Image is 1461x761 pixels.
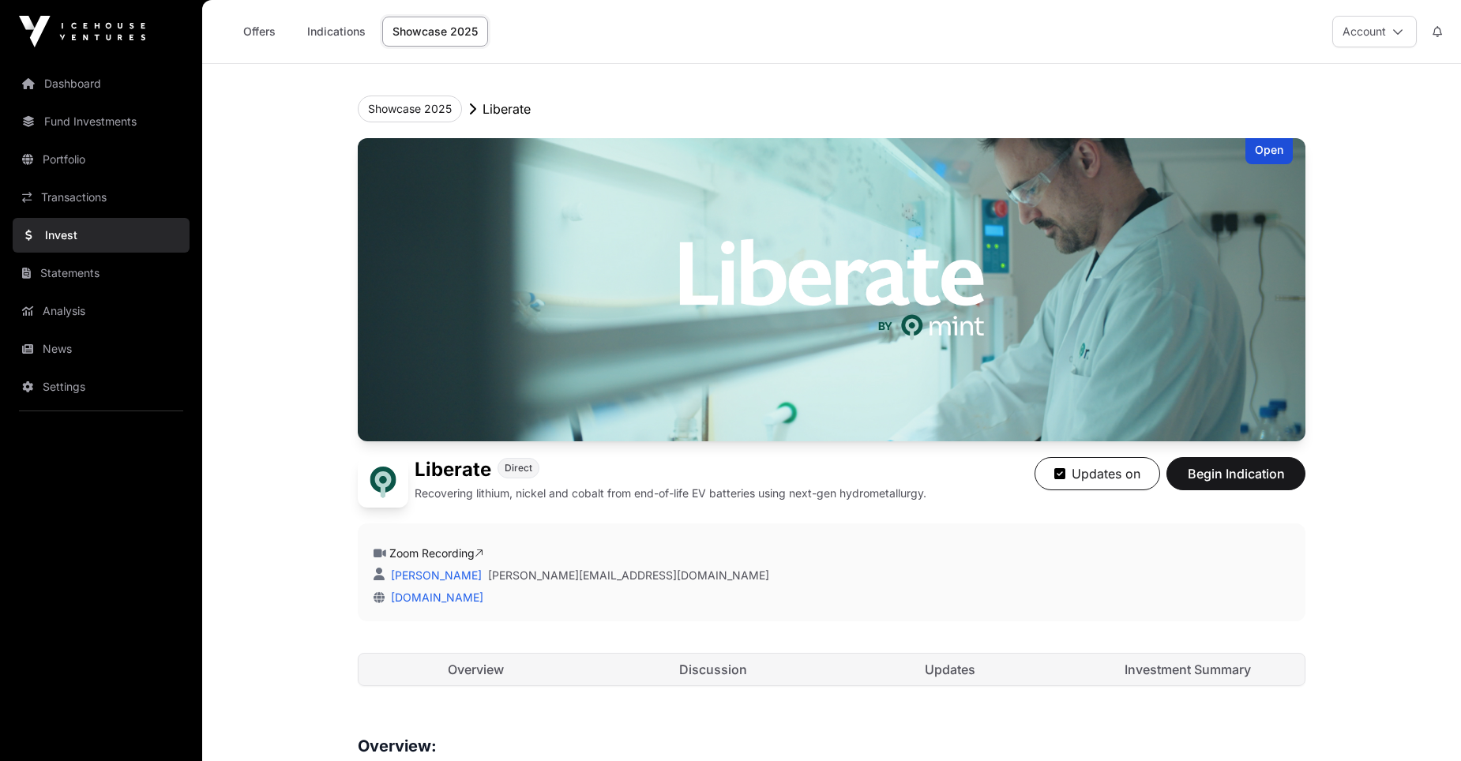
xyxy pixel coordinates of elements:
[358,733,1305,759] h3: Overview:
[389,546,483,560] a: Zoom Recording
[1382,685,1461,761] iframe: Chat Widget
[358,457,408,508] img: Liberate
[297,17,376,47] a: Indications
[1071,654,1305,685] a: Investment Summary
[505,462,532,474] span: Direct
[415,485,926,501] p: Recovering lithium, nickel and cobalt from end-of-life EV batteries using next-gen hydrometallurgy.
[1186,464,1286,483] span: Begin Indication
[13,142,190,177] a: Portfolio
[1166,457,1305,490] button: Begin Indication
[227,17,291,47] a: Offers
[359,654,593,685] a: Overview
[13,294,190,328] a: Analysis
[388,568,482,582] a: [PERSON_NAME]
[13,218,190,253] a: Invest
[359,654,1305,685] nav: Tabs
[385,590,483,604] a: [DOMAIN_NAME]
[488,568,769,583] a: [PERSON_NAME][EMAIL_ADDRESS][DOMAIN_NAME]
[13,66,190,101] a: Dashboard
[382,17,488,47] a: Showcase 2025
[13,369,190,404] a: Settings
[19,16,145,47] img: Icehouse Ventures Logo
[13,180,190,215] a: Transactions
[358,96,462,122] button: Showcase 2025
[13,332,190,366] a: News
[415,457,491,482] h1: Liberate
[1332,16,1417,47] button: Account
[13,104,190,139] a: Fund Investments
[1245,138,1293,164] div: Open
[483,99,531,118] p: Liberate
[1035,457,1160,490] button: Updates on
[596,654,831,685] a: Discussion
[13,256,190,291] a: Statements
[833,654,1068,685] a: Updates
[1166,473,1305,489] a: Begin Indication
[358,138,1305,441] img: Liberate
